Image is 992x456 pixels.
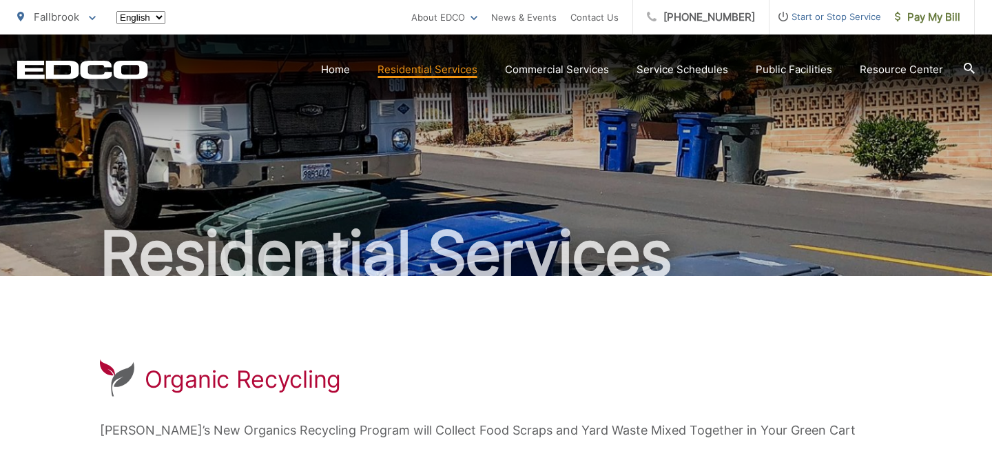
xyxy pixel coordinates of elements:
[100,420,892,441] p: [PERSON_NAME]’s New Organics Recycling Program will Collect Food Scraps and Yard Waste Mixed Toge...
[505,61,609,78] a: Commercial Services
[756,61,832,78] a: Public Facilities
[34,10,79,23] span: Fallbrook
[491,9,557,26] a: News & Events
[378,61,477,78] a: Residential Services
[321,61,350,78] a: Home
[637,61,728,78] a: Service Schedules
[860,61,943,78] a: Resource Center
[895,9,960,26] span: Pay My Bill
[17,60,148,79] a: EDCD logo. Return to the homepage.
[145,366,341,393] h1: Organic Recycling
[17,219,975,288] h2: Residential Services
[116,11,165,24] select: Select a language
[570,9,619,26] a: Contact Us
[411,9,477,26] a: About EDCO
